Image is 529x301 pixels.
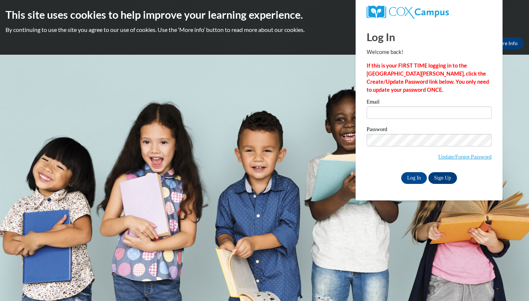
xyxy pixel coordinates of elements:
[367,48,492,56] p: Welcome back!
[367,99,492,106] label: Email
[401,172,427,184] input: Log In
[489,37,523,49] a: More Info
[367,62,489,93] strong: If this is your FIRST TIME logging in to the [GEOGRAPHIC_DATA][PERSON_NAME], click the Create/Upd...
[428,172,457,184] a: Sign Up
[367,29,492,44] h1: Log In
[367,127,492,134] label: Password
[367,6,492,19] a: COX Campus
[6,26,523,34] p: By continuing to use the site you agree to our use of cookies. Use the ‘More info’ button to read...
[6,7,523,22] h2: This site uses cookies to help improve your learning experience.
[438,154,492,160] a: Update/Forgot Password
[367,6,449,19] img: COX Campus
